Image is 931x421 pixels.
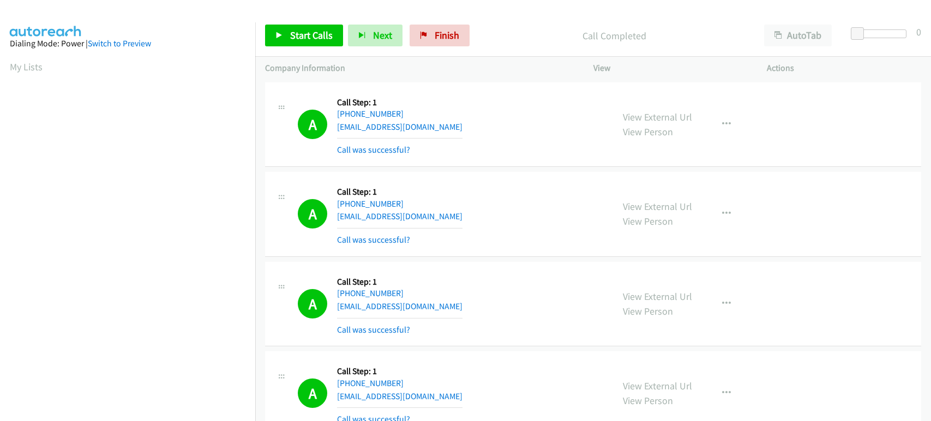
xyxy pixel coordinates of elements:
div: 0 [916,25,921,39]
a: View Person [623,125,673,138]
a: View External Url [623,290,692,303]
a: Switch to Preview [88,38,151,49]
a: View External Url [623,380,692,392]
a: My Lists [10,61,43,73]
a: View Person [623,305,673,317]
h1: A [298,110,327,139]
a: View External Url [623,200,692,213]
div: Dialing Mode: Power | [10,37,245,50]
a: [PHONE_NUMBER] [337,199,404,209]
span: Next [373,29,392,41]
a: [EMAIL_ADDRESS][DOMAIN_NAME] [337,211,463,221]
a: [EMAIL_ADDRESS][DOMAIN_NAME] [337,122,463,132]
a: Start Calls [265,25,343,46]
iframe: Resource Center [900,167,931,254]
p: Call Completed [484,28,744,43]
a: [PHONE_NUMBER] [337,109,404,119]
a: [EMAIL_ADDRESS][DOMAIN_NAME] [337,391,463,401]
a: View Person [623,394,673,407]
a: [EMAIL_ADDRESS][DOMAIN_NAME] [337,301,463,311]
h5: Call Step: 1 [337,187,463,197]
a: Call was successful? [337,145,410,155]
a: [PHONE_NUMBER] [337,378,404,388]
a: Call was successful? [337,234,410,245]
a: [PHONE_NUMBER] [337,288,404,298]
a: Call was successful? [337,324,410,335]
span: Start Calls [290,29,333,41]
h5: Call Step: 1 [337,366,463,377]
p: Company Information [265,62,574,75]
button: Next [348,25,403,46]
h1: A [298,378,327,408]
span: Finish [435,29,459,41]
h1: A [298,199,327,228]
h5: Call Step: 1 [337,276,463,287]
p: View [593,62,748,75]
a: View External Url [623,111,692,123]
h1: A [298,289,327,318]
button: AutoTab [764,25,832,46]
h5: Call Step: 1 [337,97,463,108]
a: View Person [623,215,673,227]
a: Finish [410,25,470,46]
div: Delay between calls (in seconds) [856,29,906,38]
p: Actions [767,62,921,75]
